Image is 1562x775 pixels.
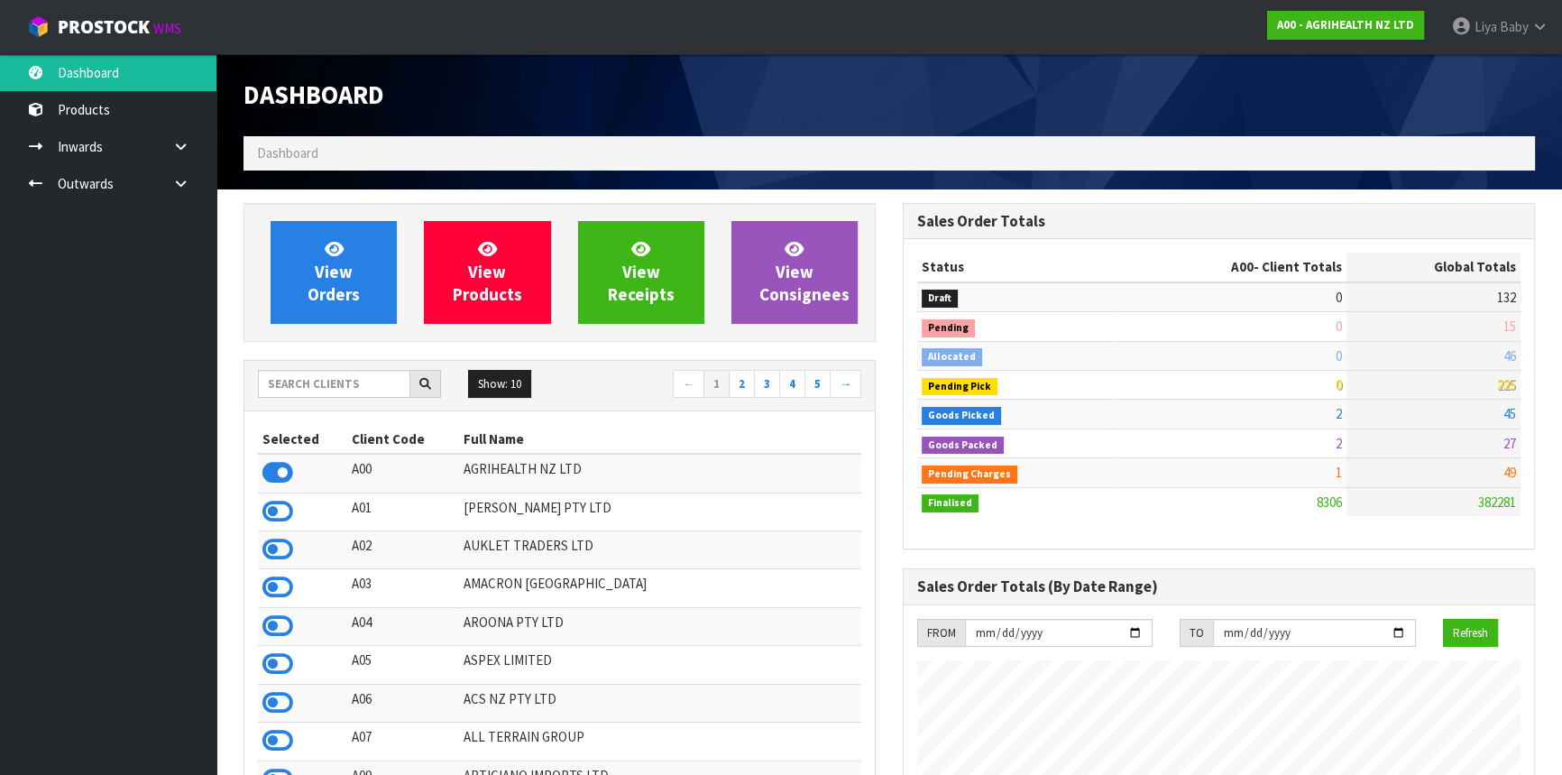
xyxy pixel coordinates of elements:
[1478,494,1516,511] span: 382281
[917,619,965,648] div: FROM
[1503,318,1516,335] span: 15
[308,238,360,306] span: View Orders
[459,425,861,454] th: Full Name
[578,221,704,324] a: ViewReceipts
[673,370,704,399] a: ←
[729,370,755,399] a: 2
[347,684,459,722] td: A06
[922,407,1001,425] span: Goods Picked
[243,78,384,111] span: Dashboard
[922,437,1004,455] span: Goods Packed
[459,454,861,493] td: AGRIHEALTH NZ LTD
[257,144,318,161] span: Dashboard
[917,253,1116,281] th: Status
[922,348,982,366] span: Allocated
[347,723,459,761] td: A07
[1346,253,1521,281] th: Global Totals
[1336,376,1342,393] span: 0
[1317,494,1342,511] span: 8306
[1277,17,1414,32] strong: A00 - AGRIHEALTH NZ LTD
[830,370,861,399] a: →
[1336,347,1342,364] span: 0
[1336,289,1342,306] span: 0
[574,370,862,401] nav: Page navigation
[1180,619,1213,648] div: TO
[922,290,958,308] span: Draft
[347,493,459,531] td: A01
[1503,464,1516,481] span: 49
[27,15,50,38] img: cube-alt.png
[347,646,459,684] td: A05
[754,370,780,399] a: 3
[1336,464,1342,481] span: 1
[258,425,347,454] th: Selected
[459,684,861,722] td: ACS NZ PTY LTD
[1497,376,1516,393] span: 225
[453,238,522,306] span: View Products
[459,723,861,761] td: ALL TERRAIN GROUP
[1500,18,1529,35] span: Baby
[1267,11,1424,40] a: A00 - AGRIHEALTH NZ LTD
[153,20,181,37] small: WMS
[347,569,459,607] td: A03
[759,238,850,306] span: View Consignees
[347,607,459,645] td: A04
[917,578,1521,595] h3: Sales Order Totals (By Date Range)
[1336,318,1342,335] span: 0
[922,466,1017,484] span: Pending Charges
[58,15,150,39] span: ProStock
[1443,619,1498,648] button: Refresh
[804,370,831,399] a: 5
[459,607,861,645] td: AROONA PTY LTD
[459,493,861,531] td: [PERSON_NAME] PTY LTD
[1336,405,1342,422] span: 2
[922,494,979,512] span: Finalised
[347,531,459,569] td: A02
[1503,347,1516,364] span: 46
[468,370,531,399] button: Show: 10
[271,221,397,324] a: ViewOrders
[1503,435,1516,452] span: 27
[347,425,459,454] th: Client Code
[922,319,975,337] span: Pending
[1475,18,1497,35] span: Liya
[1503,405,1516,422] span: 45
[1336,435,1342,452] span: 2
[347,454,459,493] td: A00
[1231,258,1254,275] span: A00
[779,370,805,399] a: 4
[258,370,410,398] input: Search clients
[1497,289,1516,306] span: 132
[731,221,858,324] a: ViewConsignees
[424,221,550,324] a: ViewProducts
[459,569,861,607] td: AMACRON [GEOGRAPHIC_DATA]
[917,213,1521,230] h3: Sales Order Totals
[922,378,997,396] span: Pending Pick
[703,370,730,399] a: 1
[1116,253,1346,281] th: - Client Totals
[459,646,861,684] td: ASPEX LIMITED
[608,238,675,306] span: View Receipts
[459,531,861,569] td: AUKLET TRADERS LTD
